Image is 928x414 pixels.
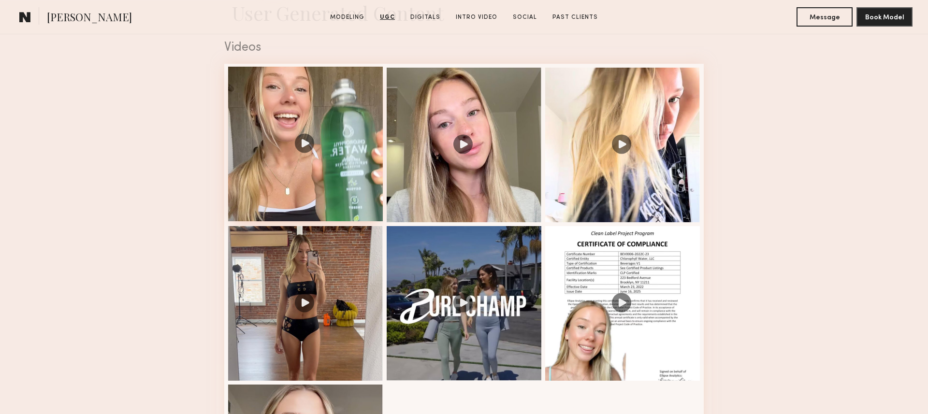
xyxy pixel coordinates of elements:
a: Intro Video [452,13,501,22]
button: Message [797,7,853,27]
div: Videos [224,42,704,54]
a: Digitals [406,13,444,22]
a: Modeling [326,13,368,22]
a: Book Model [856,13,913,21]
button: Book Model [856,7,913,27]
a: Social [509,13,541,22]
a: UGC [376,13,399,22]
span: [PERSON_NAME] [47,10,132,27]
a: Past Clients [549,13,602,22]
